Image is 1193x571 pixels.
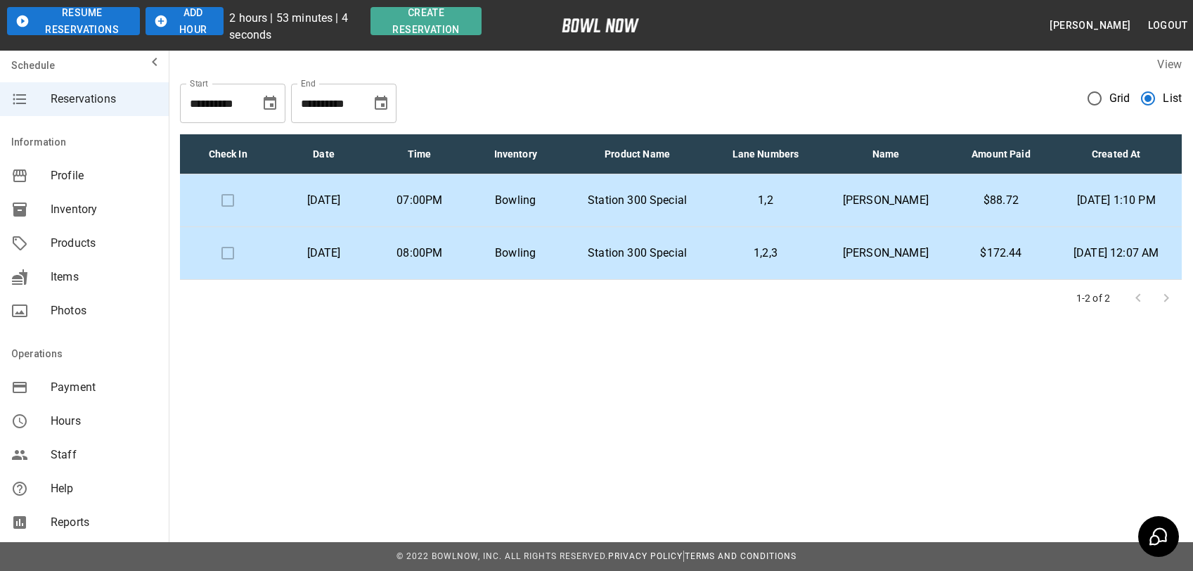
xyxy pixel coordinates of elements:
a: Terms and Conditions [685,551,797,561]
span: Staff [51,447,157,463]
th: Check In [180,134,276,174]
a: Privacy Policy [608,551,683,561]
p: $172.44 [963,245,1040,262]
img: logo [562,18,639,32]
th: Time [372,134,467,174]
p: Bowling [479,192,552,209]
span: Help [51,480,157,497]
p: Bowling [479,245,552,262]
th: Created At [1050,134,1182,174]
p: [DATE] 12:07 AM [1062,245,1171,262]
p: 2 hours | 53 minutes | 4 seconds [229,10,365,44]
p: 08:00PM [383,245,456,262]
p: [DATE] [287,245,360,262]
th: Amount Paid [952,134,1051,174]
button: Create Reservation [370,7,481,35]
p: [DATE] [287,192,360,209]
p: Station 300 Special [574,192,699,209]
button: Add Hour [146,7,224,35]
button: Choose date, selected date is Oct 28, 2025 [367,89,395,117]
span: Payment [51,379,157,396]
button: Logout [1142,13,1193,39]
th: Inventory [467,134,563,174]
p: Station 300 Special [574,245,699,262]
button: Resume Reservations [7,7,140,35]
label: View [1157,58,1182,71]
th: Date [276,134,371,174]
th: Lane Numbers [711,134,820,174]
span: Reports [51,514,157,531]
th: Product Name [563,134,711,174]
span: Products [51,235,157,252]
span: Profile [51,167,157,184]
span: List [1163,90,1182,107]
span: Inventory [51,201,157,218]
span: Items [51,269,157,285]
span: © 2022 BowlNow, Inc. All Rights Reserved. [396,551,608,561]
p: 1,2 [723,192,808,209]
p: [DATE] 1:10 PM [1062,192,1171,209]
button: Choose date, selected date is Sep 28, 2025 [256,89,284,117]
p: $88.72 [963,192,1040,209]
span: Photos [51,302,157,319]
button: [PERSON_NAME] [1044,13,1136,39]
th: Name [820,134,951,174]
p: 1-2 of 2 [1076,291,1110,305]
p: [PERSON_NAME] [831,192,940,209]
span: Grid [1109,90,1130,107]
span: Hours [51,413,157,430]
p: 07:00PM [383,192,456,209]
span: Reservations [51,91,157,108]
p: 1,2,3 [723,245,808,262]
p: [PERSON_NAME] [831,245,940,262]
